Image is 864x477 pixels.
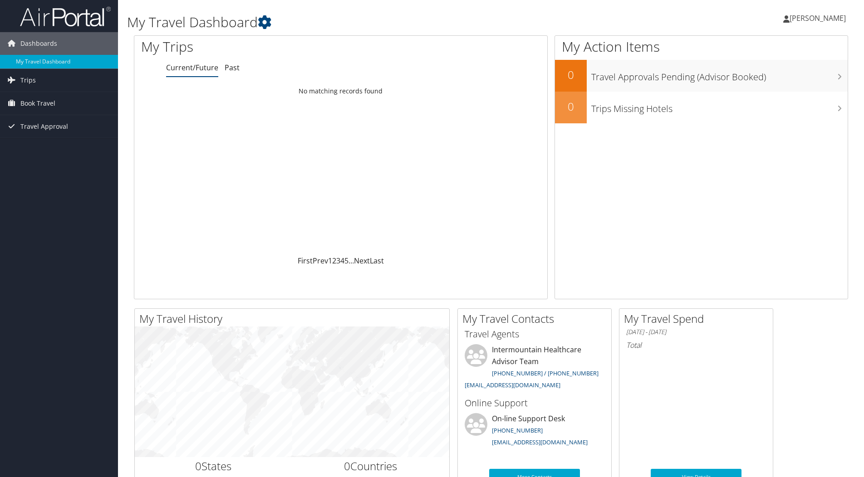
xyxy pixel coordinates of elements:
h6: [DATE] - [DATE] [626,328,766,336]
h1: My Trips [141,37,368,56]
h6: Total [626,340,766,350]
h3: Travel Approvals Pending (Advisor Booked) [591,66,848,83]
h3: Travel Agents [465,328,604,341]
span: Trips [20,69,36,92]
a: Past [225,63,240,73]
h3: Online Support [465,397,604,409]
a: [EMAIL_ADDRESS][DOMAIN_NAME] [492,438,588,446]
a: [EMAIL_ADDRESS][DOMAIN_NAME] [465,381,560,389]
a: 0Trips Missing Hotels [555,92,848,123]
span: 0 [195,458,201,473]
h2: My Travel Spend [624,311,773,326]
h1: My Action Items [555,37,848,56]
a: 5 [344,256,349,266]
h1: My Travel Dashboard [127,13,612,32]
span: 0 [344,458,350,473]
h2: My Travel Contacts [462,311,611,326]
span: Travel Approval [20,115,68,138]
a: [PHONE_NUMBER] [492,426,543,434]
a: Prev [313,256,328,266]
a: 3 [336,256,340,266]
a: 1 [328,256,332,266]
h2: My Travel History [139,311,449,326]
a: 4 [340,256,344,266]
a: [PHONE_NUMBER] / [PHONE_NUMBER] [492,369,599,377]
h2: States [142,458,285,474]
a: [PERSON_NAME] [783,5,855,32]
a: 0Travel Approvals Pending (Advisor Booked) [555,60,848,92]
img: airportal-logo.png [20,6,111,27]
li: On-line Support Desk [460,413,609,450]
td: No matching records found [134,83,547,99]
a: Last [370,256,384,266]
h2: 0 [555,99,587,114]
span: [PERSON_NAME] [790,13,846,23]
a: Current/Future [166,63,218,73]
a: First [298,256,313,266]
h2: 0 [555,67,587,83]
h2: Countries [299,458,443,474]
span: Book Travel [20,92,55,115]
li: Intermountain Healthcare Advisor Team [460,344,609,393]
h3: Trips Missing Hotels [591,98,848,115]
span: Dashboards [20,32,57,55]
a: 2 [332,256,336,266]
a: Next [354,256,370,266]
span: … [349,256,354,266]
